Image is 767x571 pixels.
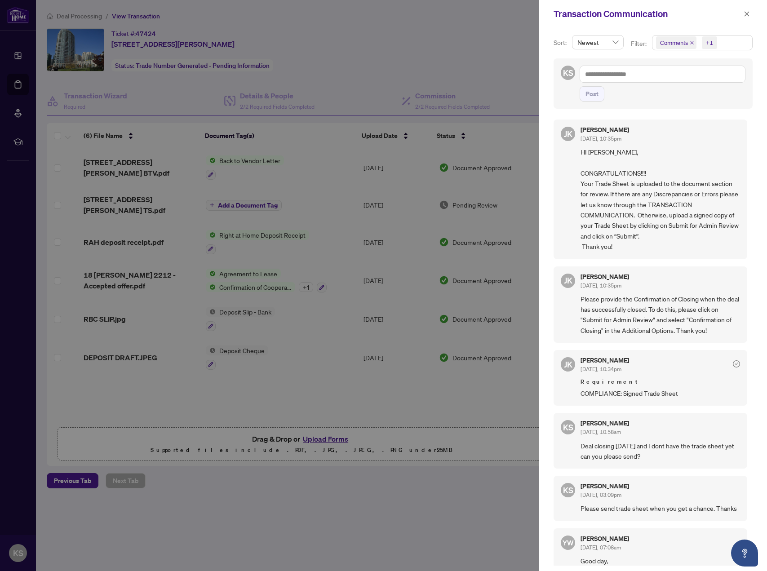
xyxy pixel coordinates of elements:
[733,360,740,367] span: check-circle
[581,503,740,513] span: Please send trade sheet when you get a chance. Thanks
[577,35,618,49] span: Newest
[581,544,621,551] span: [DATE], 07:08am
[580,86,604,102] button: Post
[563,537,574,548] span: YW
[581,441,740,462] span: Deal closing [DATE] and I dont have the trade sheet yet can you please send?
[581,429,621,435] span: [DATE], 10:58am
[581,491,621,498] span: [DATE], 03:09pm
[581,377,740,386] span: Requirement
[690,40,694,45] span: close
[564,128,572,140] span: JK
[563,66,573,79] span: KS
[581,357,629,363] h5: [PERSON_NAME]
[554,38,568,48] p: Sort:
[564,274,572,287] span: JK
[631,39,648,49] p: Filter:
[581,483,629,489] h5: [PERSON_NAME]
[731,540,758,567] button: Open asap
[656,36,696,49] span: Comments
[554,7,741,21] div: Transaction Communication
[744,11,750,17] span: close
[581,388,740,398] span: COMPLIANCE: Signed Trade Sheet
[581,147,740,252] span: HI [PERSON_NAME], CONGRATULATIONS!!!! Your Trade Sheet is uploaded to the document section for re...
[563,421,573,434] span: KS
[660,38,688,47] span: Comments
[581,366,621,372] span: [DATE], 10:34pm
[564,358,572,371] span: JK
[581,274,629,280] h5: [PERSON_NAME]
[581,282,621,289] span: [DATE], 10:35pm
[581,536,629,542] h5: [PERSON_NAME]
[581,127,629,133] h5: [PERSON_NAME]
[581,135,621,142] span: [DATE], 10:35pm
[581,420,629,426] h5: [PERSON_NAME]
[581,294,740,336] span: Please provide the Confirmation of Closing when the deal has successfully closed. To do this, ple...
[563,484,573,496] span: KS
[706,38,713,47] div: +1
